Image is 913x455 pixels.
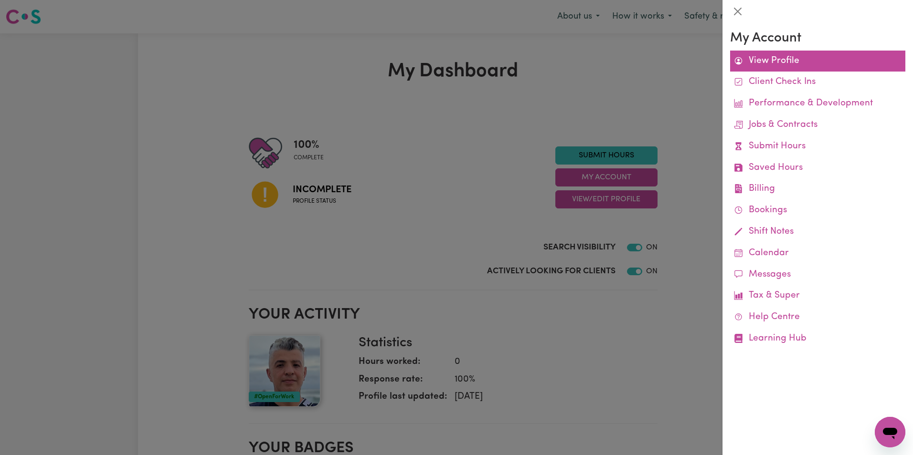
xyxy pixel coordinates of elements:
[730,93,905,114] a: Performance & Development
[730,72,905,93] a: Client Check Ins
[730,51,905,72] a: View Profile
[730,243,905,264] a: Calendar
[730,264,905,286] a: Messages
[875,417,905,447] iframe: Button to launch messaging window, conversation in progress
[730,4,745,19] button: Close
[730,200,905,221] a: Bookings
[730,114,905,136] a: Jobs & Contracts
[730,285,905,307] a: Tax & Super
[730,178,905,200] a: Billing
[730,307,905,328] a: Help Centre
[730,31,905,47] h3: My Account
[730,157,905,179] a: Saved Hours
[730,136,905,157] a: Submit Hours
[730,328,905,350] a: Learning Hub
[730,221,905,243] a: Shift Notes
